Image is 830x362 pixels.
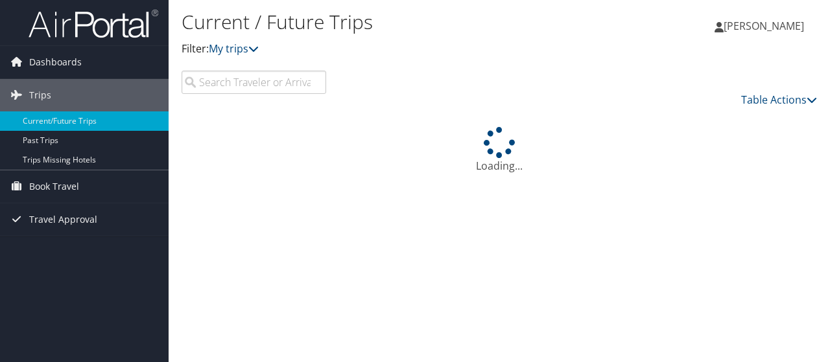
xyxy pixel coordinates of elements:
h1: Current / Future Trips [182,8,605,36]
span: Dashboards [29,46,82,78]
div: Loading... [182,127,817,174]
a: My trips [209,41,259,56]
span: Book Travel [29,170,79,203]
input: Search Traveler or Arrival City [182,71,326,94]
span: Trips [29,79,51,111]
a: Table Actions [741,93,817,107]
p: Filter: [182,41,605,58]
span: Travel Approval [29,203,97,236]
img: airportal-logo.png [29,8,158,39]
a: [PERSON_NAME] [715,6,817,45]
span: [PERSON_NAME] [724,19,804,33]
